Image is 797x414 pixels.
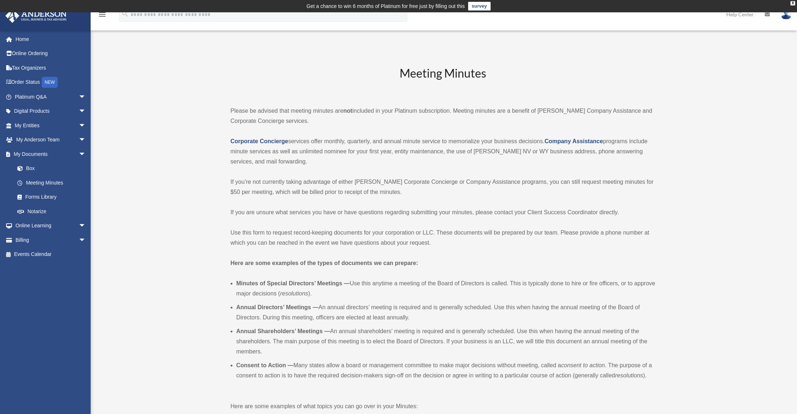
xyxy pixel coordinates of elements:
[615,372,643,378] em: resolutions
[545,138,603,144] a: Company Assistance
[10,161,97,176] a: Box
[79,233,93,248] span: arrow_drop_down
[236,326,656,357] li: An annual shareholders’ meeting is required and is generally scheduled. Use this when having the ...
[231,207,656,218] p: If you are unsure what services you have or have questions regarding submitting your minutes, ple...
[5,75,97,90] a: Order StatusNEW
[5,104,97,119] a: Digital Productsarrow_drop_down
[280,290,308,297] em: resolutions
[236,302,656,323] li: An annual directors’ meeting is required and is generally scheduled. Use this when having the ann...
[5,247,97,262] a: Events Calendar
[306,2,465,11] div: Get a chance to win 6 months of Platinum for free just by filling out this
[231,260,418,266] strong: Here are some examples of the types of documents we can prepare:
[231,177,656,197] p: If you’re not currently taking advantage of either [PERSON_NAME] Corporate Concierge or Company A...
[10,175,93,190] a: Meeting Minutes
[79,90,93,104] span: arrow_drop_down
[561,362,588,368] em: consent to
[590,362,605,368] em: action
[10,204,97,219] a: Notarize
[5,133,97,147] a: My Anderson Teamarrow_drop_down
[79,118,93,133] span: arrow_drop_down
[98,10,107,19] i: menu
[236,304,319,310] b: Annual Directors’ Meetings —
[5,233,97,247] a: Billingarrow_drop_down
[231,136,656,167] p: services offer monthly, quarterly, and annual minute service to memorialize your business decisio...
[468,2,491,11] a: survey
[79,147,93,162] span: arrow_drop_down
[79,219,93,233] span: arrow_drop_down
[790,1,795,5] div: close
[236,328,330,334] b: Annual Shareholders’ Meetings —
[5,147,97,161] a: My Documentsarrow_drop_down
[236,362,294,368] b: Consent to Action —
[3,9,69,23] img: Anderson Advisors Platinum Portal
[231,106,656,126] p: Please be advised that meeting minutes are included in your Platinum subscription. Meeting minute...
[781,9,792,20] img: User Pic
[231,401,656,411] p: Here are some examples of what topics you can go over in your Minutes:
[236,360,656,381] li: Many states allow a board or management committee to make major decisions without meeting, called...
[121,10,129,18] i: search
[236,280,350,286] b: Minutes of Special Directors’ Meetings —
[5,46,97,61] a: Online Ordering
[10,190,97,204] a: Forms Library
[343,108,352,114] strong: not
[42,77,58,88] div: NEW
[231,228,656,248] p: Use this form to request record-keeping documents for your corporation or LLC. These documents wi...
[5,32,97,46] a: Home
[5,118,97,133] a: My Entitiesarrow_drop_down
[5,90,97,104] a: Platinum Q&Aarrow_drop_down
[5,61,97,75] a: Tax Organizers
[236,278,656,299] li: Use this anytime a meeting of the Board of Directors is called. This is typically done to hire or...
[79,104,93,119] span: arrow_drop_down
[231,138,288,144] a: Corporate Concierge
[98,13,107,19] a: menu
[231,65,656,95] h2: Meeting Minutes
[5,219,97,233] a: Online Learningarrow_drop_down
[79,133,93,148] span: arrow_drop_down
